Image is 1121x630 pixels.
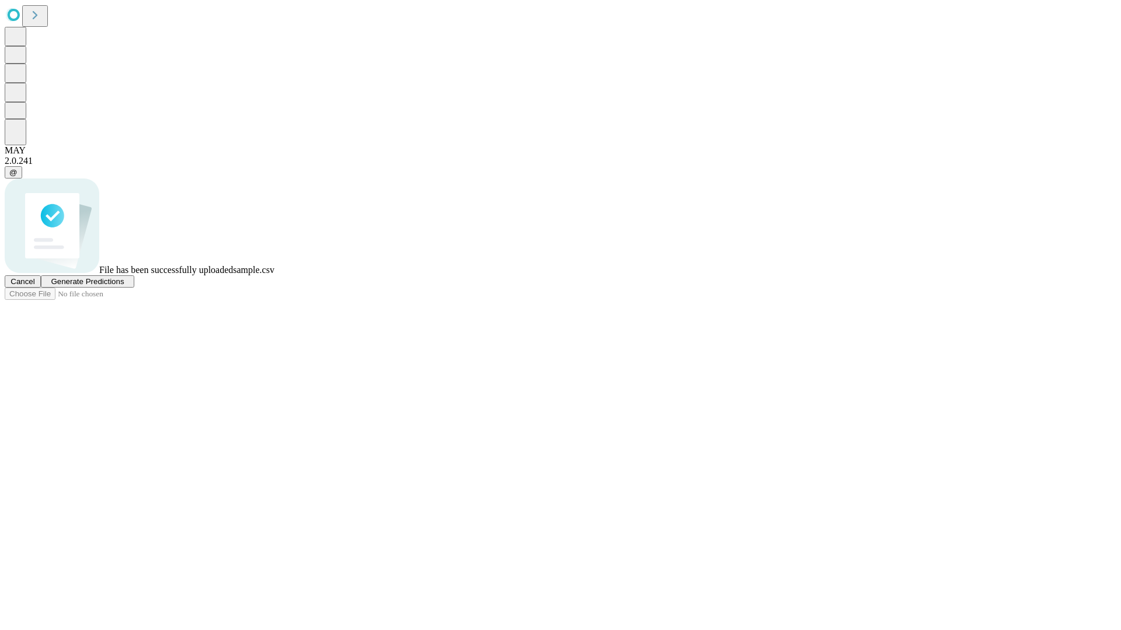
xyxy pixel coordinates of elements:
span: File has been successfully uploaded [99,265,233,275]
div: 2.0.241 [5,156,1116,166]
span: Generate Predictions [51,277,124,286]
span: Cancel [11,277,35,286]
button: Cancel [5,275,41,288]
button: Generate Predictions [41,275,134,288]
div: MAY [5,145,1116,156]
button: @ [5,166,22,178]
span: sample.csv [233,265,274,275]
span: @ [9,168,18,177]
